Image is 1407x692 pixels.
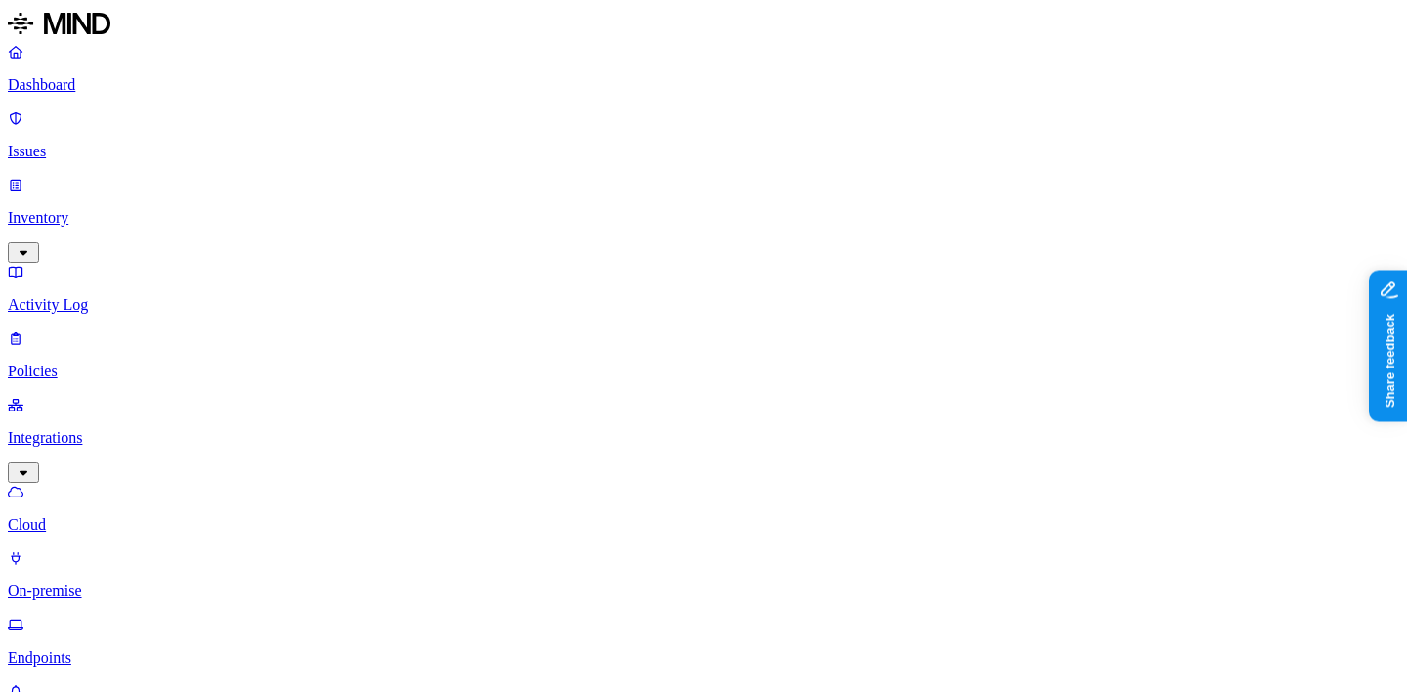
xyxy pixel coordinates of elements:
[8,176,1399,260] a: Inventory
[8,76,1399,94] p: Dashboard
[8,549,1399,600] a: On-premise
[8,483,1399,534] a: Cloud
[8,109,1399,160] a: Issues
[8,583,1399,600] p: On-premise
[8,429,1399,447] p: Integrations
[8,8,110,39] img: MIND
[8,329,1399,380] a: Policies
[8,296,1399,314] p: Activity Log
[8,363,1399,380] p: Policies
[8,616,1399,667] a: Endpoints
[8,263,1399,314] a: Activity Log
[8,8,1399,43] a: MIND
[8,396,1399,480] a: Integrations
[8,143,1399,160] p: Issues
[8,209,1399,227] p: Inventory
[8,43,1399,94] a: Dashboard
[8,649,1399,667] p: Endpoints
[8,516,1399,534] p: Cloud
